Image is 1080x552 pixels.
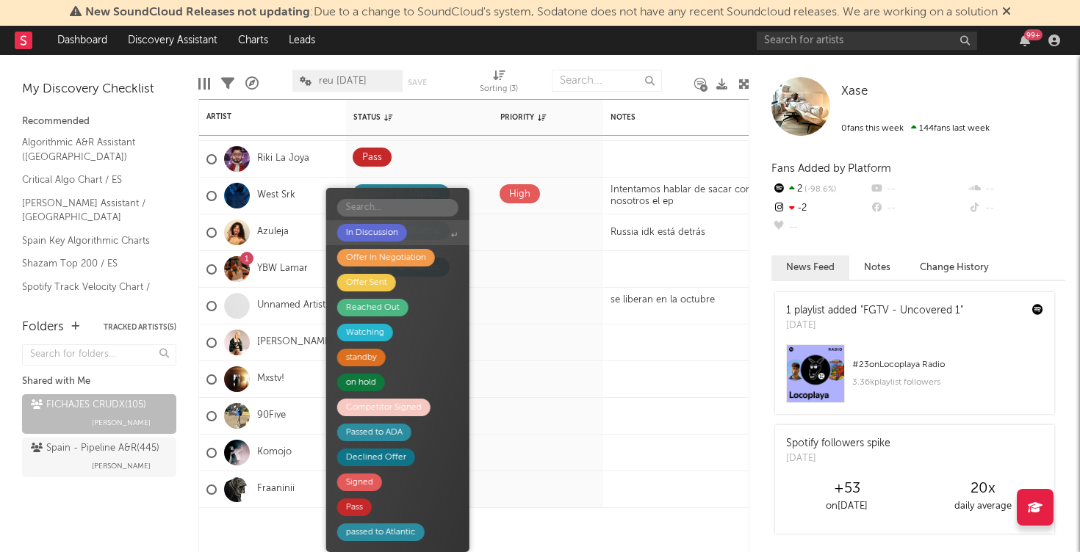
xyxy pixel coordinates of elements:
[22,373,176,391] div: Shared with Me
[915,498,1051,515] div: daily average
[31,396,146,414] div: FICHAJES CRUDX ( 105 )
[968,180,1065,199] div: --
[771,180,869,199] div: 2
[206,112,317,121] div: Artist
[968,199,1065,218] div: --
[841,124,904,133] span: 0 fans this week
[257,299,325,312] a: Unnamed Artist
[257,263,308,275] a: YBW Lamar
[257,483,295,495] a: Fraaninii
[22,81,176,98] div: My Discovery Checklist
[841,124,990,133] span: 144 fans last week
[779,480,915,498] div: +53
[22,134,162,164] a: Algorithmic A&R Assistant ([GEOGRAPHIC_DATA])
[85,7,310,18] span: New SoundCloud Releases not updating
[47,26,118,55] a: Dashboard
[779,498,915,515] div: on [DATE]
[480,62,518,105] div: Sorting (3)
[346,274,387,291] div: Offer Sent
[31,440,159,457] div: Spain - Pipeline A&R ( 445 )
[786,451,890,466] div: [DATE]
[278,26,325,55] a: Leads
[603,227,713,239] div: Russia idk está detrás
[509,186,530,203] div: High
[849,255,905,280] button: Notes
[603,294,722,317] div: se liberan en la octubre
[841,84,868,99] a: Xase
[786,303,963,319] div: 1 playlist added
[257,410,286,422] a: 90Five
[319,76,367,86] span: reu [DATE]
[362,149,382,167] div: Pass
[257,373,284,385] a: Mxstv!
[786,319,963,333] div: [DATE]
[22,437,176,477] a: Spain - Pipeline A&R(445)[PERSON_NAME]
[257,336,333,349] a: [PERSON_NAME]
[346,249,426,266] div: Offer In Negotiation
[346,448,406,466] div: Declined Offer
[852,374,1043,391] div: 3.36k playlist followers
[85,7,998,18] span: : Due to a change to SoundCloud's system, Sodatone does not have any recent Soundcloud releases. ...
[353,113,449,122] div: Status
[257,226,289,239] a: Azuleja
[611,113,757,122] div: Notes
[118,26,228,55] a: Discovery Assistant
[346,424,403,441] div: Passed to ADA
[346,498,363,516] div: Pass
[771,218,869,237] div: --
[915,480,1051,498] div: 20 x
[92,457,151,475] span: [PERSON_NAME]
[257,189,295,202] a: West Srk
[257,446,292,459] a: Komojo
[198,62,210,105] div: Edit Columns
[346,399,422,416] div: Competitor Signed
[22,344,176,366] input: Search for folders...
[245,62,259,105] div: A&R Pipeline
[771,255,849,280] button: News Feed
[869,199,967,218] div: --
[22,319,64,336] div: Folders
[552,70,662,92] input: Search...
[22,195,162,225] a: [PERSON_NAME] Assistant / [GEOGRAPHIC_DATA]
[92,414,151,432] span: [PERSON_NAME]
[346,224,398,241] div: In Discussion
[22,233,162,249] a: Spain Key Algorithmic Charts
[346,324,384,341] div: Watching
[228,26,278,55] a: Charts
[22,394,176,434] a: FICHAJES CRUDX(105)[PERSON_NAME]
[1024,29,1043,40] div: 99 +
[603,184,787,207] div: Intentamos hablar de sacar con nosotros el ep
[337,199,458,217] input: Search...
[1002,7,1011,18] span: Dismiss
[802,186,836,194] span: -98.6 %
[786,436,890,451] div: Spotify followers spike
[22,113,176,131] div: Recommended
[500,113,559,122] div: Priority
[408,79,427,87] button: Save
[771,199,869,218] div: -2
[757,32,977,50] input: Search for artists
[346,299,400,316] div: Reached Out
[221,62,234,105] div: Filters
[104,324,176,331] button: Tracked Artists(5)
[346,473,373,491] div: Signed
[771,163,891,174] span: Fans Added by Platform
[346,374,376,391] div: on hold
[480,81,518,98] div: Sorting ( 3 )
[22,172,162,188] a: Critical Algo Chart / ES
[852,356,1043,374] div: # 23 on Locoplaya Radio
[346,349,377,366] div: standby
[362,186,440,203] div: passed to Atlantic
[860,305,963,316] a: "FGTV - Uncovered 1"
[841,85,868,98] span: Xase
[257,153,309,165] a: Riki La Joya
[869,180,967,199] div: --
[775,344,1054,414] a: #23onLocoplaya Radio3.36kplaylist followers
[905,255,1004,280] button: Change History
[22,255,162,272] a: Shazam Top 200 / ES
[22,279,162,309] a: Spotify Track Velocity Chart / ES
[1020,34,1030,46] button: 99+
[346,523,416,541] div: passed to Atlantic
